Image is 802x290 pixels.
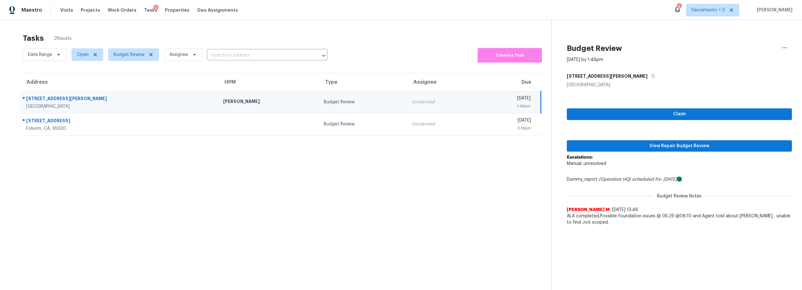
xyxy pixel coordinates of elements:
div: 2 [154,5,159,11]
i: (Opendoor HQ) [599,177,631,182]
span: Properties [165,7,189,13]
div: [DATE] by 1:46pm [567,57,603,63]
b: Escalations: [567,155,593,160]
th: HPM [218,73,319,91]
button: Open [319,51,328,60]
span: [PERSON_NAME] M [567,207,610,213]
span: Open [77,51,89,58]
span: Work Orders [108,7,137,13]
span: Projects [81,7,100,13]
span: Claim [572,110,787,118]
th: Assignee [407,73,478,91]
div: Unclaimed [412,99,473,105]
span: Create a Task [481,52,539,59]
div: Folsom, CA, 95630 [26,125,213,132]
button: View Repair Budget Review [567,140,792,152]
button: Claim [567,108,792,120]
h5: [STREET_ADDRESS][PERSON_NAME] [567,73,648,79]
span: Tasks [144,8,157,12]
span: Manual: unresolved [567,161,606,166]
div: Budget Review [324,121,402,127]
span: Maestro [21,7,42,13]
th: Due [478,73,541,91]
th: Address [20,73,218,91]
input: Search by address [207,51,310,60]
span: Date Range [28,51,52,58]
div: Dummy_report [567,176,792,183]
div: 5 [677,4,681,10]
button: Copy Address [648,70,656,82]
div: [STREET_ADDRESS][PERSON_NAME] [26,95,213,103]
span: Geo Assignments [197,7,238,13]
span: Budget Review Notes [653,193,705,199]
button: Create a Task [478,48,542,63]
span: [DATE] 13:46 [612,208,638,212]
span: Assignee [169,51,188,58]
h2: Tasks [23,35,44,41]
span: ALA completed.Possible foundation issues @ 05:29 @06:10 and Agent told about [PERSON_NAME] , unab... [567,213,792,226]
div: [GEOGRAPHIC_DATA] [26,103,213,110]
div: [DATE] [483,117,531,125]
span: 2 Results [54,35,72,42]
div: 2:16pm [483,125,531,131]
div: Unclaimed [412,121,473,127]
div: [DATE] [483,95,531,103]
span: [PERSON_NAME] [754,7,793,13]
div: [STREET_ADDRESS] [26,118,213,125]
span: Budget Review [113,51,144,58]
h2: Budget Review [567,45,622,51]
div: [GEOGRAPHIC_DATA] [567,82,792,88]
div: [PERSON_NAME] [223,98,314,106]
span: Sacramento + 3 [691,7,725,13]
i: scheduled for: [DATE] [632,177,677,182]
th: Type [319,73,407,91]
span: Visits [60,7,73,13]
div: 1:46pm [483,103,531,109]
span: View Repair Budget Review [572,142,787,150]
div: Budget Review [324,99,402,105]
